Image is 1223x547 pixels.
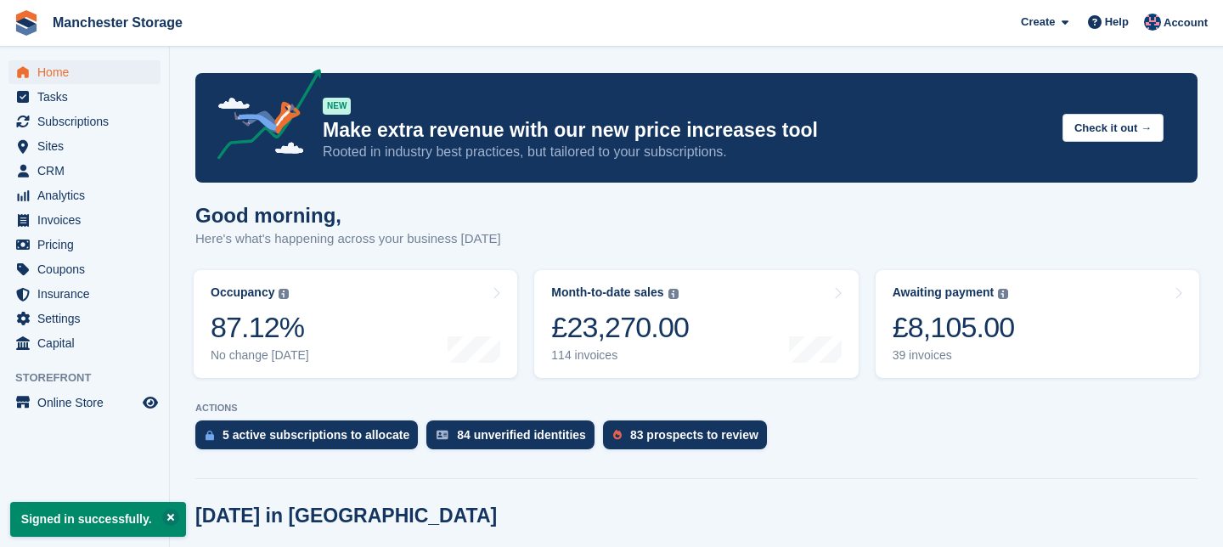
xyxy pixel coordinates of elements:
span: Pricing [37,233,139,257]
span: Help [1105,14,1129,31]
a: 84 unverified identities [426,420,603,458]
img: active_subscription_to_allocate_icon-d502201f5373d7db506a760aba3b589e785aa758c864c3986d89f69b8ff3... [206,430,214,441]
a: menu [8,331,161,355]
a: menu [8,183,161,207]
p: Make extra revenue with our new price increases tool [323,118,1049,143]
div: Month-to-date sales [551,285,663,300]
div: £8,105.00 [893,310,1015,345]
span: Account [1164,14,1208,31]
a: menu [8,307,161,330]
div: 83 prospects to review [630,428,758,442]
div: 114 invoices [551,348,689,363]
a: menu [8,282,161,306]
span: Storefront [15,369,169,386]
h2: [DATE] in [GEOGRAPHIC_DATA] [195,505,497,527]
div: 39 invoices [893,348,1015,363]
a: Preview store [140,392,161,413]
a: menu [8,134,161,158]
span: Invoices [37,208,139,232]
span: Capital [37,331,139,355]
div: Awaiting payment [893,285,995,300]
a: 5 active subscriptions to allocate [195,420,426,458]
span: Sites [37,134,139,158]
p: Here's what's happening across your business [DATE] [195,229,501,249]
span: Home [37,60,139,84]
a: 83 prospects to review [603,420,775,458]
a: Occupancy 87.12% No change [DATE] [194,270,517,378]
a: menu [8,85,161,109]
a: menu [8,159,161,183]
div: NEW [323,98,351,115]
img: icon-info-grey-7440780725fd019a000dd9b08b2336e03edf1995a4989e88bcd33f0948082b44.svg [279,289,289,299]
a: Awaiting payment £8,105.00 39 invoices [876,270,1199,378]
p: ACTIONS [195,403,1198,414]
img: prospect-51fa495bee0391a8d652442698ab0144808aea92771e9ea1ae160a38d050c398.svg [613,430,622,440]
div: Occupancy [211,285,274,300]
a: Month-to-date sales £23,270.00 114 invoices [534,270,858,378]
span: Tasks [37,85,139,109]
div: 5 active subscriptions to allocate [223,428,409,442]
button: Check it out → [1062,114,1164,142]
div: £23,270.00 [551,310,689,345]
span: CRM [37,159,139,183]
span: Create [1021,14,1055,31]
img: icon-info-grey-7440780725fd019a000dd9b08b2336e03edf1995a4989e88bcd33f0948082b44.svg [998,289,1008,299]
a: menu [8,391,161,414]
span: Insurance [37,282,139,306]
img: price-adjustments-announcement-icon-8257ccfd72463d97f412b2fc003d46551f7dbcb40ab6d574587a9cd5c0d94... [203,69,322,166]
a: menu [8,233,161,257]
span: Settings [37,307,139,330]
p: Signed in successfully. [10,502,186,537]
img: verify_identity-adf6edd0f0f0b5bbfe63781bf79b02c33cf7c696d77639b501bdc392416b5a36.svg [437,430,448,440]
div: 84 unverified identities [457,428,586,442]
span: Analytics [37,183,139,207]
img: icon-info-grey-7440780725fd019a000dd9b08b2336e03edf1995a4989e88bcd33f0948082b44.svg [668,289,679,299]
p: Rooted in industry best practices, but tailored to your subscriptions. [323,143,1049,161]
a: menu [8,257,161,281]
a: Manchester Storage [46,8,189,37]
span: Online Store [37,391,139,414]
span: Subscriptions [37,110,139,133]
h1: Good morning, [195,204,501,227]
span: Coupons [37,257,139,281]
div: 87.12% [211,310,309,345]
div: No change [DATE] [211,348,309,363]
a: menu [8,110,161,133]
img: stora-icon-8386f47178a22dfd0bd8f6a31ec36ba5ce8667c1dd55bd0f319d3a0aa187defe.svg [14,10,39,36]
a: menu [8,208,161,232]
a: menu [8,60,161,84]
